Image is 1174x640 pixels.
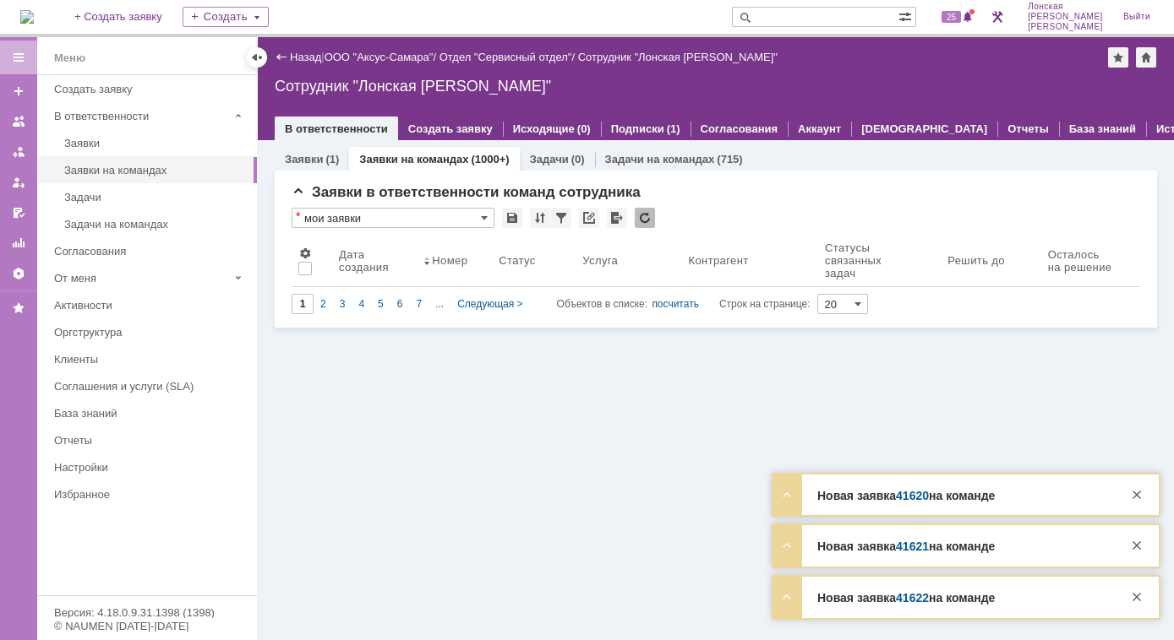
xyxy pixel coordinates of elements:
[1127,587,1147,607] div: Закрыть
[417,235,492,287] th: Номер
[183,7,269,27] div: Создать
[320,298,326,310] span: 2
[54,245,247,258] div: Согласования
[701,122,778,135] a: Согласования
[54,461,247,474] div: Настройки
[896,489,929,502] a: 41620
[1041,235,1140,287] th: Осталось на решение
[1127,485,1147,505] div: Закрыть
[611,122,664,135] a: Подписки
[5,199,32,226] a: Мои согласования
[397,298,403,310] span: 6
[817,591,995,605] strong: Новая заявка на команде
[896,540,929,553] a: 41621
[861,122,987,135] a: [DEMOGRAPHIC_DATA]
[1028,22,1103,32] span: [PERSON_NAME]
[1007,122,1049,135] a: Отчеты
[435,298,444,310] span: ...
[54,353,247,366] div: Клиенты
[896,591,929,605] a: 41622
[987,7,1007,27] a: Перейти в интерфейс администратора
[54,621,240,632] div: © NAUMEN [DATE]-[DATE]
[652,294,699,314] div: посчитать
[5,230,32,257] a: Отчеты
[325,51,440,63] div: /
[576,235,681,287] th: Услуга
[1028,2,1103,12] span: Лонская
[682,235,819,287] th: Контрагент
[285,122,388,135] a: В ответственности
[47,427,254,453] a: Отчеты
[20,10,34,24] a: Перейти на домашнюю страницу
[64,218,247,231] div: Задачи на командах
[777,485,797,505] div: Развернуть
[942,11,961,23] span: 25
[64,164,247,176] div: Заявки на командах
[321,50,324,62] div: |
[579,208,599,228] div: Скопировать ссылку на список
[47,400,254,426] a: База знаний
[571,153,585,165] div: (0)
[777,587,797,607] div: Развернуть
[5,138,32,165] a: Заявки в моей ответственности
[1028,12,1103,22] span: [PERSON_NAME]
[1108,47,1128,68] div: Добавить в избранное
[1069,122,1136,135] a: База знаний
[57,130,254,156] a: Заявки
[340,298,346,310] span: 3
[358,298,364,310] span: 4
[635,208,655,228] div: Обновлять список
[54,110,228,122] div: В ответственности
[492,235,576,287] th: Статус
[325,51,434,63] a: ООО "Аксус-Самара"
[5,169,32,196] a: Мои заявки
[47,76,254,102] a: Создать заявку
[1136,47,1156,68] div: Сделать домашней страницей
[530,208,550,228] div: Сортировка...
[57,157,254,183] a: Заявки на командах
[440,51,578,63] div: /
[54,607,240,618] div: Версия: 4.18.0.9.31.1398 (1398)
[717,153,742,165] div: (715)
[817,540,995,553] strong: Новая заявка на команде
[296,210,300,222] div: Настройки списка отличаются от сохраненных в виде
[64,191,247,203] div: Задачи
[817,489,995,502] strong: Новая заявка на команде
[54,299,247,312] div: Активности
[947,254,1006,267] div: Решить до
[20,10,34,24] img: logo
[530,153,569,165] a: Задачи
[502,208,522,228] div: Сохранить вид
[578,51,778,63] div: Сотрудник "Лонская [PERSON_NAME]"
[825,241,913,279] div: Статусы связанных задач
[54,488,228,501] div: Избранное
[5,260,32,287] a: Настройки
[54,48,85,68] div: Меню
[457,298,522,310] span: Следующая >
[605,153,715,165] a: Задачи на командах
[298,247,312,260] span: Настройки
[5,78,32,105] a: Создать заявку
[408,122,493,135] a: Создать заявку
[898,8,915,24] span: Расширенный поиск
[582,254,620,267] div: Услуга
[440,51,572,63] a: Отдел "Сервисный отдел"
[290,51,321,63] a: Назад
[285,153,323,165] a: Заявки
[57,184,254,210] a: Задачи
[47,238,254,264] a: Согласования
[5,108,32,135] a: Заявки на командах
[1127,535,1147,556] div: Закрыть
[54,83,247,95] div: Создать заявку
[513,122,575,135] a: Исходящие
[577,122,591,135] div: (0)
[247,47,267,68] div: Скрыть меню
[777,535,797,556] div: Развернуть
[275,78,1157,95] div: Сотрудник "Лонская [PERSON_NAME]"
[499,254,536,267] div: Статус
[54,434,247,447] div: Отчеты
[54,407,247,420] div: База знаний
[667,122,680,135] div: (1)
[54,272,228,285] div: От меня
[54,326,247,339] div: Оргструктура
